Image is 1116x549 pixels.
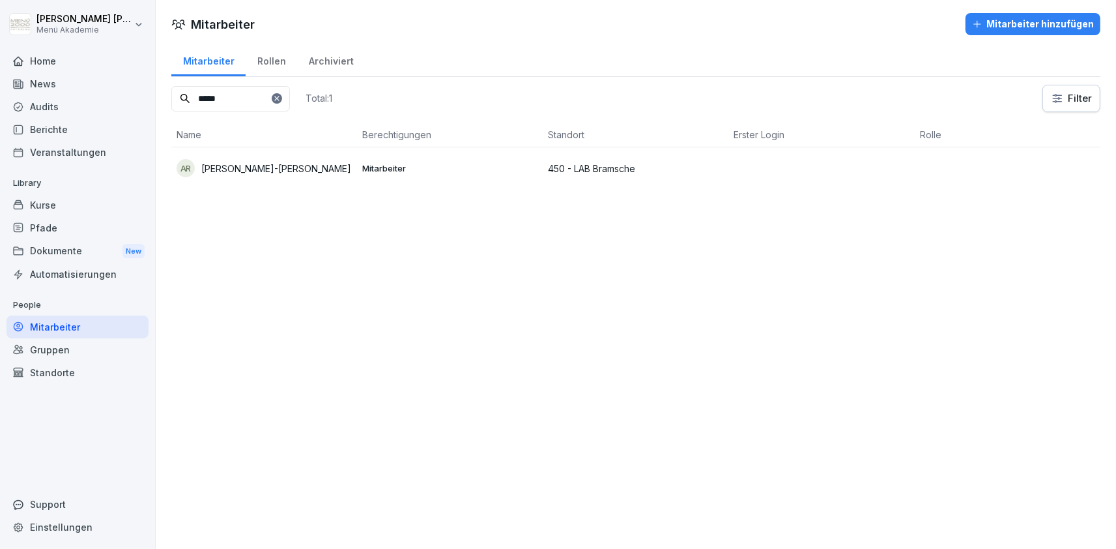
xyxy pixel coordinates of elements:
p: [PERSON_NAME]-[PERSON_NAME] [201,162,351,175]
a: Veranstaltungen [7,141,149,164]
th: Rolle [915,123,1100,147]
a: Berichte [7,118,149,141]
a: Standorte [7,361,149,384]
div: AR [177,159,195,177]
a: Automatisierungen [7,263,149,286]
p: 450 - LAB Bramsche [548,162,723,175]
a: Rollen [246,43,297,76]
a: Mitarbeiter [7,316,149,338]
a: Pfade [7,216,149,239]
div: New [122,244,145,259]
a: Audits [7,95,149,118]
p: Menü Akademie [36,25,132,35]
div: Filter [1051,92,1092,105]
p: Mitarbeiter [362,162,537,174]
a: DokumenteNew [7,239,149,263]
p: [PERSON_NAME] [PERSON_NAME] [36,14,132,25]
th: Erster Login [729,123,915,147]
a: News [7,72,149,95]
a: Gruppen [7,338,149,361]
p: People [7,295,149,316]
div: Support [7,493,149,516]
button: Filter [1043,85,1100,111]
p: Library [7,173,149,194]
button: Mitarbeiter hinzufügen [966,13,1100,35]
a: Einstellungen [7,516,149,539]
p: Total: 1 [306,92,332,104]
a: Home [7,50,149,72]
h1: Mitarbeiter [191,16,255,33]
th: Name [171,123,357,147]
a: Mitarbeiter [171,43,246,76]
div: Mitarbeiter hinzufügen [972,17,1094,31]
a: Kurse [7,194,149,216]
th: Standort [543,123,728,147]
th: Berechtigungen [357,123,543,147]
a: Archiviert [297,43,365,76]
div: Dokumente [7,239,149,263]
